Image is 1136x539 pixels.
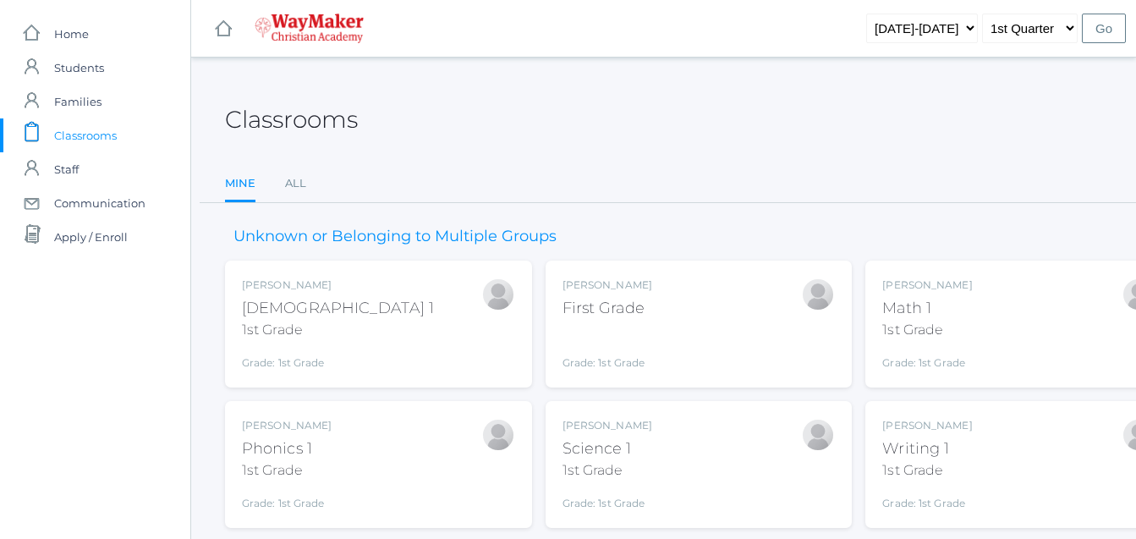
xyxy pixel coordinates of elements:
[54,152,79,186] span: Staff
[242,487,332,511] div: Grade: 1st Grade
[563,418,652,433] div: [PERSON_NAME]
[242,347,434,371] div: Grade: 1st Grade
[882,460,972,481] div: 1st Grade
[242,297,434,320] div: [DEMOGRAPHIC_DATA] 1
[242,418,332,433] div: [PERSON_NAME]
[563,297,652,320] div: First Grade
[563,460,652,481] div: 1st Grade
[882,278,972,293] div: [PERSON_NAME]
[563,327,652,371] div: Grade: 1st Grade
[225,107,358,133] h2: Classrooms
[801,418,835,452] div: Bonnie Posey
[882,347,972,371] div: Grade: 1st Grade
[563,437,652,460] div: Science 1
[801,278,835,311] div: Bonnie Posey
[563,278,652,293] div: [PERSON_NAME]
[481,418,515,452] div: Bonnie Posey
[54,118,117,152] span: Classrooms
[882,437,972,460] div: Writing 1
[54,51,104,85] span: Students
[242,278,434,293] div: [PERSON_NAME]
[882,418,972,433] div: [PERSON_NAME]
[242,460,332,481] div: 1st Grade
[882,297,972,320] div: Math 1
[225,228,565,245] h3: Unknown or Belonging to Multiple Groups
[1082,14,1126,43] input: Go
[242,437,332,460] div: Phonics 1
[242,320,434,340] div: 1st Grade
[54,186,145,220] span: Communication
[882,320,972,340] div: 1st Grade
[54,85,102,118] span: Families
[54,220,128,254] span: Apply / Enroll
[285,167,306,201] a: All
[54,17,89,51] span: Home
[481,278,515,311] div: Bonnie Posey
[882,487,972,511] div: Grade: 1st Grade
[225,167,255,203] a: Mine
[255,14,364,43] img: waymaker-logo-stack-white-1602f2b1af18da31a5905e9982d058868370996dac5278e84edea6dabf9a3315.png
[563,487,652,511] div: Grade: 1st Grade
